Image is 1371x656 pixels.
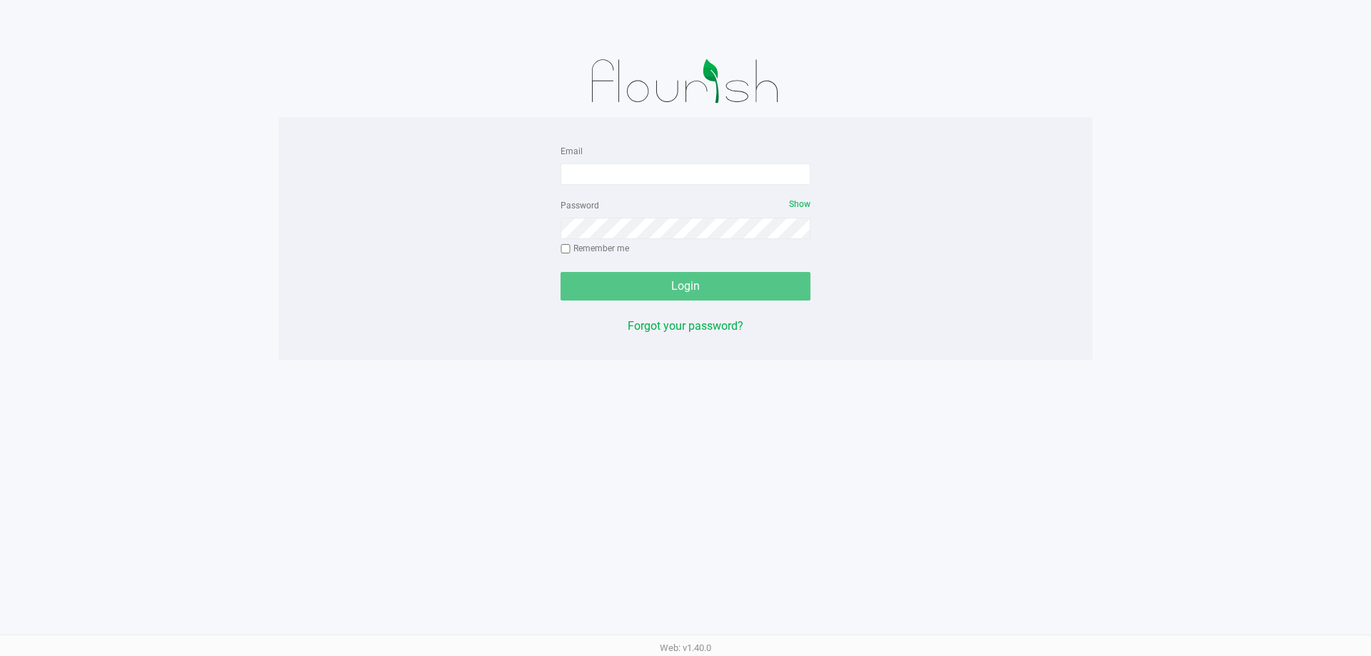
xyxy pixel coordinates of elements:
label: Email [561,145,583,158]
button: Forgot your password? [628,318,743,335]
label: Remember me [561,242,629,255]
span: Show [789,199,810,209]
label: Password [561,199,599,212]
span: Web: v1.40.0 [660,642,711,653]
input: Remember me [561,244,571,254]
